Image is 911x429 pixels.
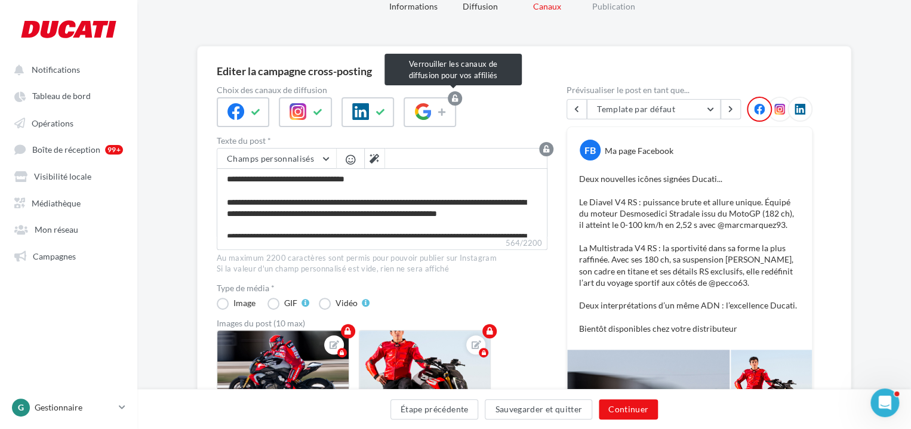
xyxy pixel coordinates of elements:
[7,112,130,133] a: Opérations
[597,104,675,114] span: Template par défaut
[7,165,130,186] a: Visibilité locale
[7,192,130,213] a: Médiathèque
[227,153,314,163] span: Champs personnalisés
[32,91,91,101] span: Tableau de bord
[35,402,114,413] p: Gestionnaire
[217,66,832,76] div: Editer la campagne cross-posting
[284,299,297,307] div: GIF
[579,173,800,334] p: Deux nouvelles icônes signées Ducati... Le Diavel V4 RS : puissance brute et allure unique. Équip...
[33,251,76,261] span: Campagnes
[18,402,24,413] span: G
[605,145,673,156] div: Ma page Facebook
[233,299,256,307] div: Image
[105,145,123,155] div: 99+
[7,85,130,106] a: Tableau de bord
[35,224,78,234] span: Mon réseau
[375,1,451,13] div: Informations
[7,58,125,80] button: Notifications
[509,1,585,13] div: Canaux
[587,99,721,119] button: Template par défaut
[567,86,812,94] div: Prévisualiser le post en tant que...
[580,140,601,161] div: FB
[32,197,81,208] span: Médiathèque
[7,245,130,266] a: Campagnes
[336,299,358,307] div: Vidéo
[10,396,128,419] a: G Gestionnaire
[384,54,522,85] div: Verrouiller les canaux de diffusion pour vos affiliés
[870,388,899,417] iframe: Intercom live chat
[217,253,547,264] div: Au maximum 2200 caractères sont permis pour pouvoir publier sur Instagram
[217,319,547,328] div: Images du post (10 max)
[599,399,658,419] button: Continuer
[217,284,547,292] label: Type de média *
[390,399,479,419] button: Étape précédente
[7,138,130,160] a: Boîte de réception 99+
[32,118,73,128] span: Opérations
[7,218,130,239] a: Mon réseau
[485,399,592,419] button: Sauvegarder et quitter
[217,237,547,250] label: 564/2200
[217,86,547,94] label: Choix des canaux de diffusion
[217,137,547,145] label: Texte du post *
[575,1,652,13] div: Publication
[32,144,100,155] span: Boîte de réception
[217,149,336,169] button: Champs personnalisés
[32,64,80,75] span: Notifications
[442,1,518,13] div: Diffusion
[34,171,91,181] span: Visibilité locale
[217,264,547,274] div: Si la valeur d'un champ personnalisé est vide, rien ne sera affiché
